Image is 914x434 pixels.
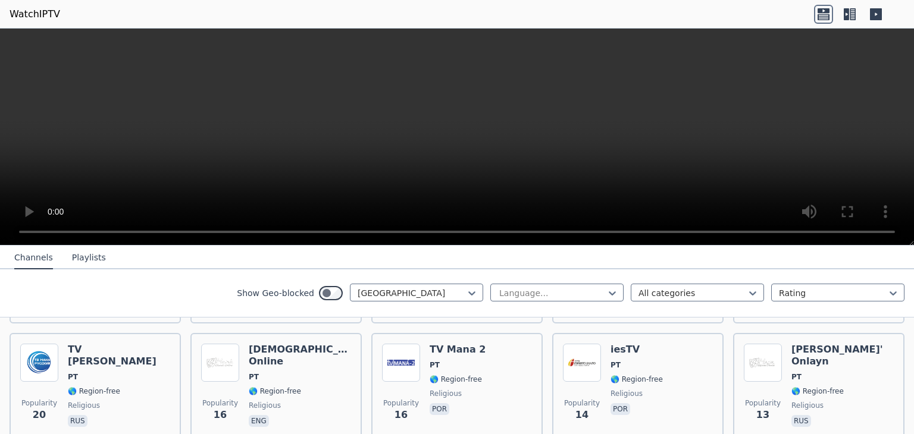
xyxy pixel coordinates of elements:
span: Popularity [745,398,781,408]
span: 13 [756,408,769,422]
img: TV Mana 2 [382,344,420,382]
span: religious [791,401,824,410]
img: iesTV [563,344,601,382]
img: TV Mana Russkiy [20,344,58,382]
p: por [611,403,630,415]
span: PT [68,372,78,382]
img: Mana Tserkov' Onlayn [744,344,782,382]
span: 20 [33,408,46,422]
button: Channels [14,247,53,269]
span: Popularity [21,398,57,408]
span: religious [249,401,281,410]
span: 16 [214,408,227,422]
h6: TV [PERSON_NAME] [68,344,170,367]
p: por [430,403,449,415]
span: religious [611,389,643,398]
span: 14 [575,408,589,422]
img: Mana Church Online [201,344,239,382]
span: Popularity [564,398,600,408]
span: Popularity [202,398,238,408]
span: 🌎 Region-free [611,375,663,384]
span: 🌎 Region-free [68,386,120,396]
p: rus [791,415,811,427]
span: religious [68,401,100,410]
span: 16 [395,408,408,422]
span: PT [611,360,621,370]
h6: iesTV [611,344,663,356]
label: Show Geo-blocked [237,287,314,299]
button: Playlists [72,247,106,269]
span: 🌎 Region-free [249,386,301,396]
p: eng [249,415,269,427]
a: WatchIPTV [10,7,60,21]
span: religious [430,389,462,398]
span: 🌎 Region-free [430,375,482,384]
h6: TV Mana 2 [430,344,486,356]
h6: [DEMOGRAPHIC_DATA] Online [249,344,351,367]
span: PT [249,372,259,382]
h6: [PERSON_NAME]' Onlayn [791,344,894,367]
p: rus [68,415,87,427]
span: Popularity [383,398,419,408]
span: PT [791,372,802,382]
span: 🌎 Region-free [791,386,844,396]
span: PT [430,360,440,370]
